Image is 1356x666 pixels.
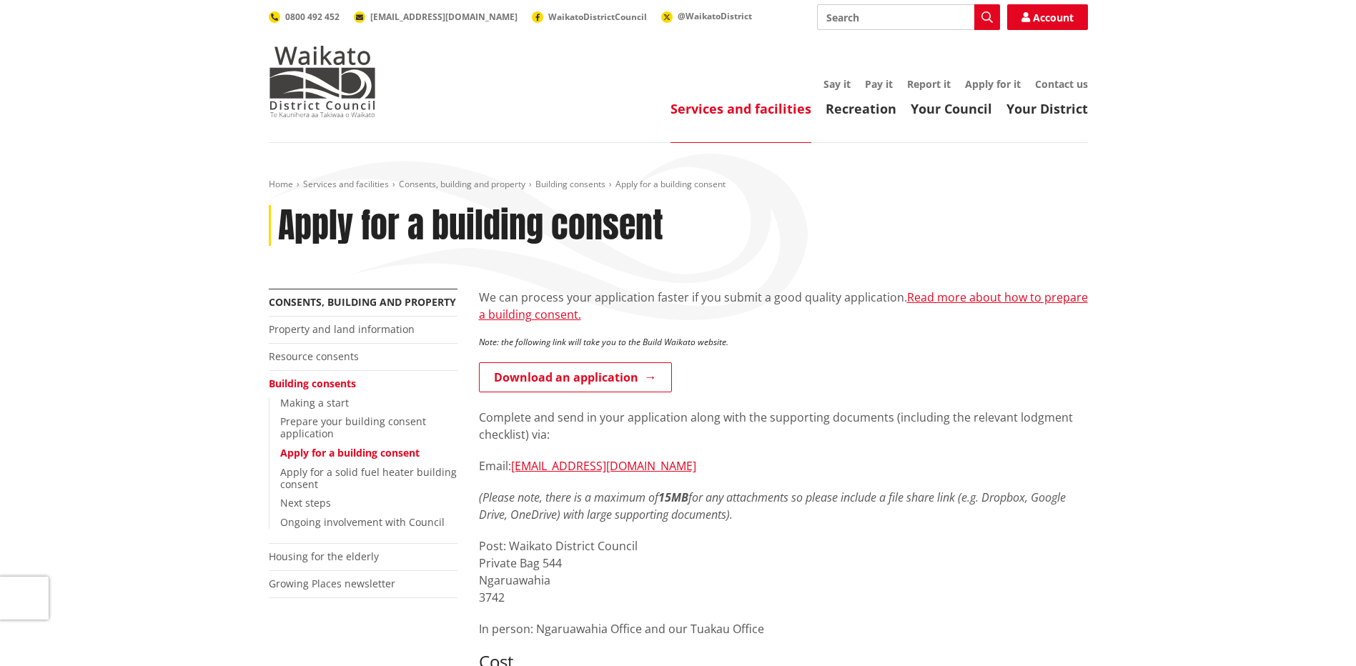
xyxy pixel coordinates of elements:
a: Apply for it [965,77,1021,91]
a: Pay it [865,77,893,91]
a: Making a start [280,396,349,409]
a: Home [269,178,293,190]
em: (Please note, there is a maximum of for any attachments so please include a file share link (e.g.... [479,489,1066,522]
span: [EMAIL_ADDRESS][DOMAIN_NAME] [370,11,518,23]
a: Growing Places newsletter [269,577,395,590]
span: @WaikatoDistrict [678,10,752,22]
strong: 15MB [658,489,688,505]
a: Services and facilities [303,178,389,190]
a: Resource consents [269,349,359,363]
a: 0800 492 452 [269,11,340,23]
span: WaikatoDistrictCouncil [548,11,647,23]
p: Complete and send in your application along with the supporting documents (including the relevant... [479,409,1088,443]
input: Search input [817,4,1000,30]
a: Building consents [535,178,605,190]
a: Report it [907,77,951,91]
p: We can process your application faster if you submit a good quality application. [479,289,1088,323]
a: @WaikatoDistrict [661,10,752,22]
a: Your Council [911,100,992,117]
p: Email: [479,457,1088,474]
a: Ongoing involvement with Council [280,515,445,529]
a: Contact us [1035,77,1088,91]
a: Prepare your building consent application [280,414,426,440]
a: Consents, building and property [399,178,525,190]
a: Building consents [269,377,356,390]
a: Housing for the elderly [269,550,379,563]
a: Account [1007,4,1088,30]
a: Your District [1006,100,1088,117]
h1: Apply for a building consent [278,205,663,247]
p: Post: Waikato District Council Private Bag 544 Ngaruawahia 3742 [479,537,1088,606]
a: Read more about how to prepare a building consent. [479,289,1088,322]
a: Download an application [479,362,672,392]
span: 0800 492 452 [285,11,340,23]
a: WaikatoDistrictCouncil [532,11,647,23]
img: Waikato District Council - Te Kaunihera aa Takiwaa o Waikato [269,46,376,117]
a: Next steps [280,496,331,510]
a: Say it [823,77,851,91]
a: Services and facilities [670,100,811,117]
iframe: Messenger Launcher [1290,606,1342,657]
a: [EMAIL_ADDRESS][DOMAIN_NAME] [511,458,696,474]
a: [EMAIL_ADDRESS][DOMAIN_NAME] [354,11,518,23]
a: Apply for a solid fuel heater building consent​ [280,465,457,491]
span: Apply for a building consent [615,178,726,190]
a: Apply for a building consent [280,446,420,459]
nav: breadcrumb [269,179,1088,191]
a: Consents, building and property [269,295,456,309]
em: Note: the following link will take you to the Build Waikato website. [479,336,728,348]
a: Recreation [826,100,896,117]
p: In person: Ngaruawahia Office and our Tuakau Office [479,620,1088,637]
a: Property and land information [269,322,415,336]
